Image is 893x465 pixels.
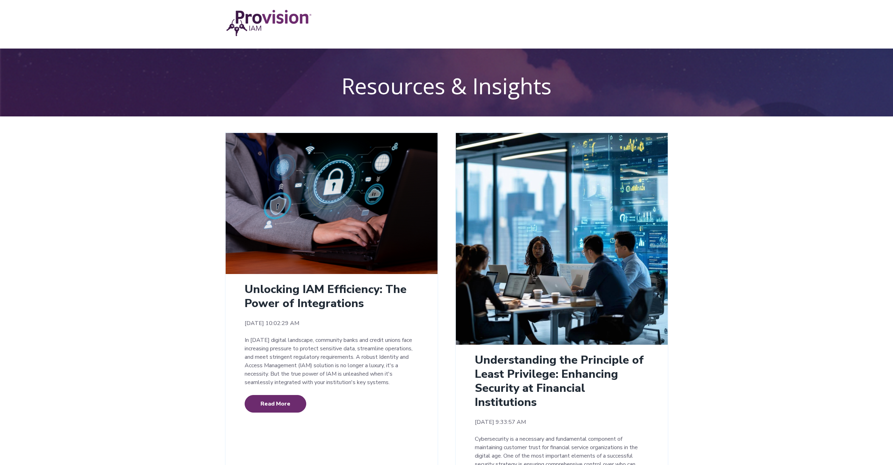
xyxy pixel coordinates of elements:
[225,9,313,37] img: Provision IAM
[475,352,644,410] a: Understanding the Principle of Least Privilege: Enhancing Security at Financial Institutions
[245,336,419,387] p: In [DATE] digital landscape, community banks and credit unions face increasing pressure to protec...
[245,395,306,413] a: Read More
[245,282,407,311] a: Unlocking IAM Efficiency: The Power of Integrations
[245,319,419,327] time: [DATE] 10:02:29 AM
[341,71,552,101] span: Resources & Insights
[475,418,649,426] time: [DATE] 9:33:57 AM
